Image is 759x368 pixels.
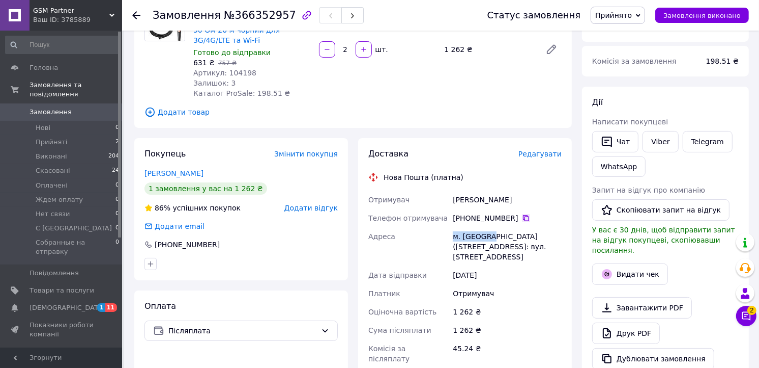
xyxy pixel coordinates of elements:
[451,266,564,284] div: [DATE]
[115,138,119,147] span: 2
[592,297,692,319] a: Завантажити PDF
[368,308,436,316] span: Оціночна вартість
[284,204,338,212] span: Додати відгук
[115,123,119,133] span: 0
[368,149,408,159] span: Доставка
[592,57,677,65] span: Комісія за замовлення
[368,326,431,334] span: Сума післяплати
[193,79,236,87] span: Залишок: 3
[373,44,389,55] div: шт.
[5,36,120,54] input: Пошук
[451,227,564,266] div: м. [GEOGRAPHIC_DATA] ([STREET_ADDRESS]: вул. [STREET_ADDRESS]
[193,16,302,44] a: Коаксіальний кабель RG-58U 50 Ом 20 м чорний для 3G/4G/LTE та Wi-Fi
[368,232,395,241] span: Адреса
[592,226,735,254] span: У вас є 30 днів, щоб відправити запит на відгук покупцеві, скопіювавши посилання.
[132,10,140,20] div: Повернутися назад
[368,271,427,279] span: Дата відправки
[97,303,105,312] span: 1
[36,166,70,175] span: Скасовані
[153,9,221,21] span: Замовлення
[193,89,290,97] span: Каталог ProSale: 198.51 ₴
[541,39,562,60] a: Редагувати
[30,108,72,117] span: Замовлення
[115,224,119,233] span: 0
[108,152,119,161] span: 204
[736,306,756,326] button: Чат з покупцем2
[451,339,564,368] div: 45.24 ₴
[451,284,564,303] div: Отримувач
[592,131,638,152] button: Чат
[154,221,206,231] div: Додати email
[663,12,741,19] span: Замовлення виконано
[487,10,581,20] div: Статус замовлення
[33,15,122,24] div: Ваш ID: 3785889
[655,8,749,23] button: Замовлення виконано
[144,149,186,159] span: Покупець
[592,97,603,107] span: Дії
[36,181,68,190] span: Оплачені
[36,152,67,161] span: Виконані
[36,195,83,204] span: Ждем оплату
[36,224,112,233] span: С [GEOGRAPHIC_DATA]
[115,181,119,190] span: 0
[36,238,115,256] span: Собранные на отправку
[36,138,67,147] span: Прийняті
[592,118,668,126] span: Написати покупцеві
[30,81,122,99] span: Замовлення та повідомлення
[36,209,70,219] span: Нет связи
[168,325,317,336] span: Післяплата
[592,323,660,344] a: Друк PDF
[144,182,267,195] div: 1 замовлення у вас на 1 262 ₴
[193,59,215,67] span: 631 ₴
[368,214,448,222] span: Телефон отримувача
[144,203,241,213] div: успішних покупок
[451,191,564,209] div: [PERSON_NAME]
[683,131,733,152] a: Telegram
[592,186,705,194] span: Запит на відгук про компанію
[747,306,756,315] span: 2
[36,123,50,133] span: Нові
[518,150,562,158] span: Редагувати
[274,150,338,158] span: Змінити покупця
[112,166,119,175] span: 24
[30,269,79,278] span: Повідомлення
[30,63,58,72] span: Головна
[368,345,410,363] span: Комісія за післяплату
[144,107,562,118] span: Додати товар
[144,301,176,311] span: Оплата
[218,60,237,67] span: 757 ₴
[381,172,466,182] div: Нова Пошта (платна)
[143,221,206,231] div: Додати email
[368,290,400,298] span: Платник
[595,11,632,19] span: Прийнято
[155,204,170,212] span: 86%
[30,321,94,339] span: Показники роботи компанії
[154,240,221,250] div: [PHONE_NUMBER]
[453,213,562,223] div: [PHONE_NUMBER]
[451,321,564,339] div: 1 262 ₴
[144,169,203,177] a: [PERSON_NAME]
[706,57,739,65] span: 198.51 ₴
[368,196,410,204] span: Отримувач
[33,6,109,15] span: GSM Partner
[643,131,678,152] a: Viber
[440,42,537,57] div: 1 262 ₴
[30,303,105,312] span: [DEMOGRAPHIC_DATA]
[451,303,564,321] div: 1 262 ₴
[592,264,668,285] button: Видати чек
[592,199,729,221] button: Скопіювати запит на відгук
[115,238,119,256] span: 0
[30,286,94,295] span: Товари та послуги
[224,9,296,21] span: №366352957
[193,48,271,57] span: Готово до відправки
[115,195,119,204] span: 0
[115,209,119,219] span: 0
[193,69,256,77] span: Артикул: 104198
[105,303,117,312] span: 11
[592,156,646,177] a: WhatsApp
